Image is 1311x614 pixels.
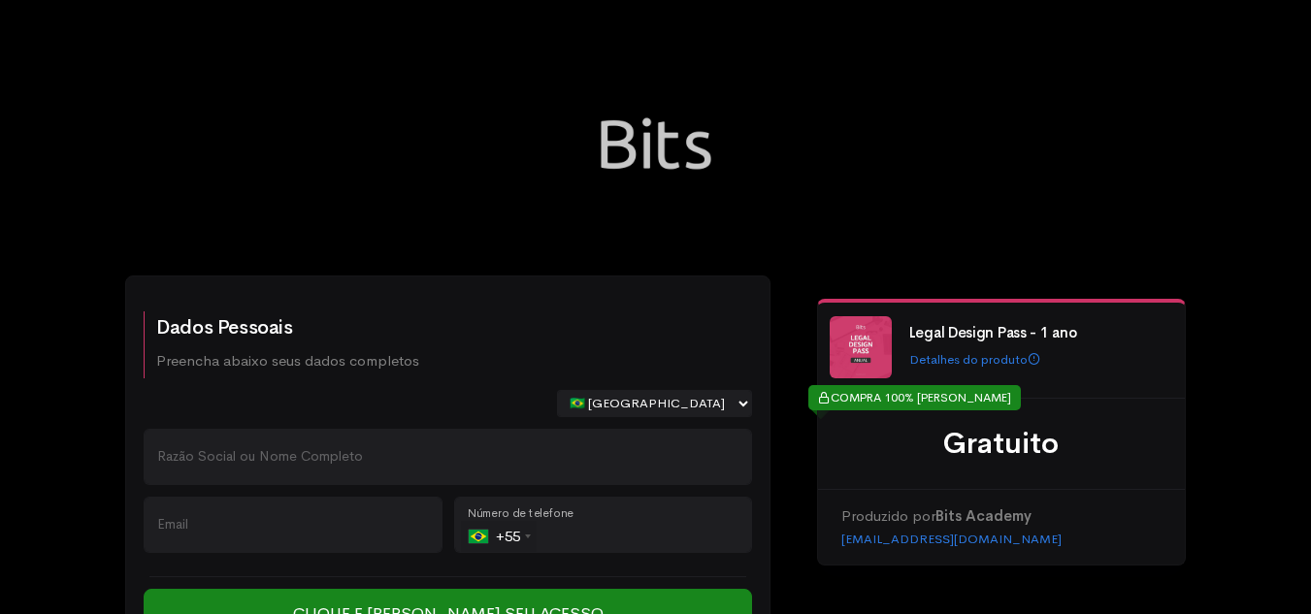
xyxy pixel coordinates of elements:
a: [EMAIL_ADDRESS][DOMAIN_NAME] [841,531,1062,547]
div: COMPRA 100% [PERSON_NAME] [808,385,1021,410]
div: +55 [469,521,537,552]
p: Produzido por [841,505,1162,528]
strong: Bits Academy [935,506,1032,525]
input: Nome Completo [144,429,752,485]
div: Brazil (Brasil): +55 [461,521,537,552]
div: Gratuito [841,422,1162,466]
img: Bits Academy [559,47,753,241]
img: LEGAL%20DESIGN_Ementa%20Banco%20Semear%20(600%C2%A0%C3%97%C2%A0600%C2%A0px)%20(1).png [830,316,892,378]
h2: Dados Pessoais [156,317,419,339]
a: Detalhes do produto [909,351,1040,368]
input: Email [144,497,442,553]
h4: Legal Design Pass - 1 ano [909,325,1167,341]
p: Preencha abaixo seus dados completos [156,350,419,372]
